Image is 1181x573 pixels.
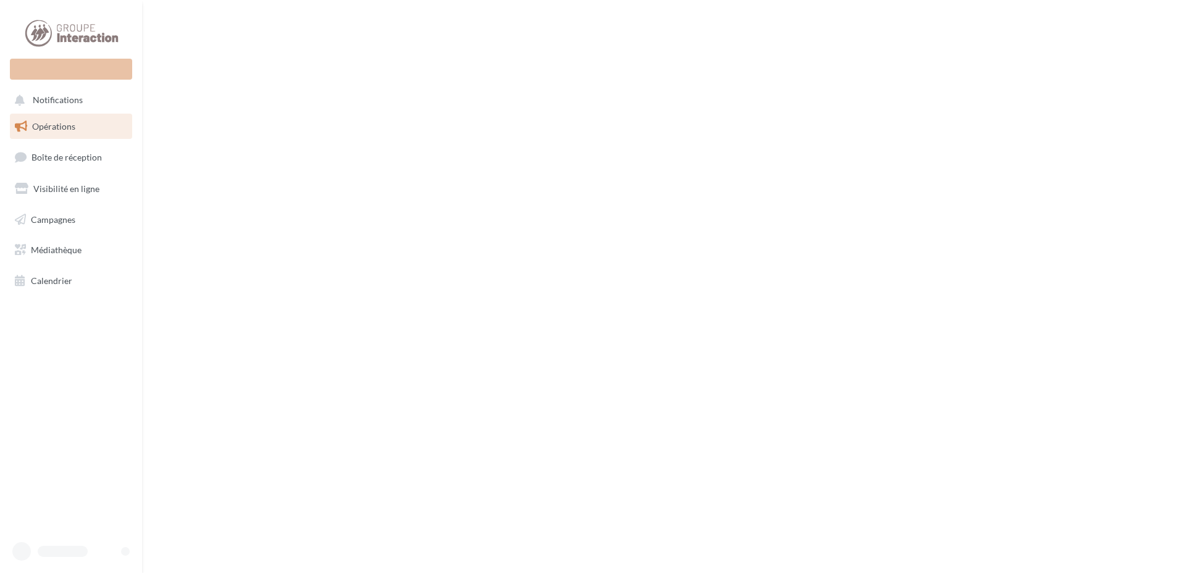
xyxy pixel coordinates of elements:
[7,176,135,202] a: Visibilité en ligne
[32,152,102,162] span: Boîte de réception
[31,245,82,255] span: Médiathèque
[33,183,99,194] span: Visibilité en ligne
[7,237,135,263] a: Médiathèque
[7,207,135,233] a: Campagnes
[7,144,135,170] a: Boîte de réception
[10,59,132,80] div: Nouvelle campagne
[31,214,75,224] span: Campagnes
[7,268,135,294] a: Calendrier
[7,114,135,140] a: Opérations
[32,121,75,132] span: Opérations
[31,275,72,286] span: Calendrier
[33,95,83,106] span: Notifications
